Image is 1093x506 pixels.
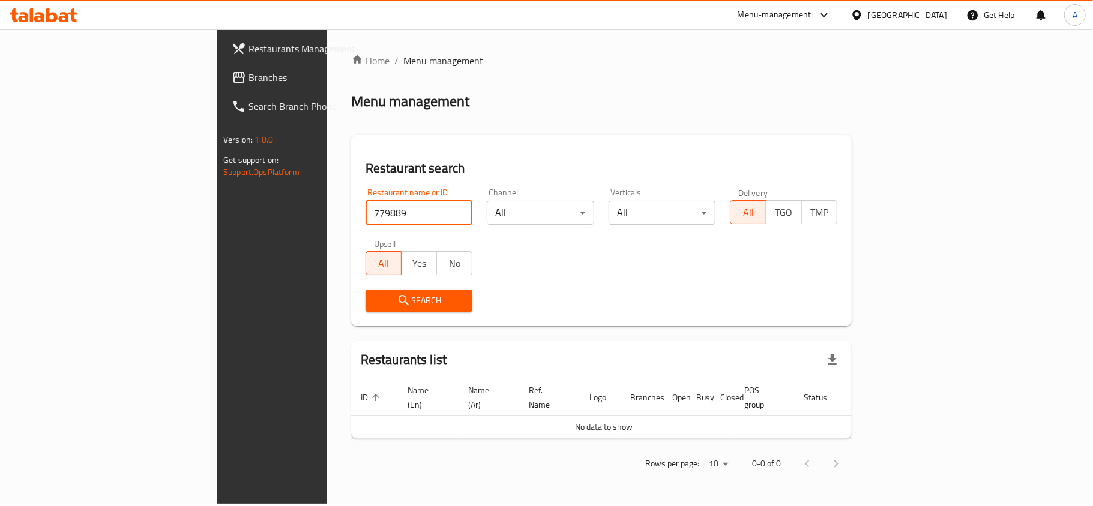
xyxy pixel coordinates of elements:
span: Branches [248,70,390,85]
th: Open [663,379,687,416]
th: Logo [580,379,621,416]
button: No [436,251,472,275]
input: Search for restaurant name or ID.. [366,201,473,225]
a: Search Branch Phone [222,92,400,121]
span: Yes [406,255,432,272]
table: enhanced table [351,379,899,439]
span: All [735,204,761,221]
span: TMP [807,204,833,221]
label: Upsell [374,239,396,248]
a: Branches [222,63,400,92]
h2: Restaurant search [366,159,837,177]
button: Yes [401,251,437,275]
span: Name (Ar) [468,383,505,412]
div: Menu-management [738,8,811,22]
h2: Restaurants list [361,351,447,369]
th: Branches [621,379,663,416]
a: Support.OpsPlatform [223,164,300,180]
nav: breadcrumb [351,53,852,68]
span: Search [375,293,463,308]
div: All [609,201,716,225]
span: No [442,255,468,272]
span: All [371,255,397,272]
p: 0-0 of 0 [752,456,781,471]
span: Restaurants Management [248,41,390,56]
span: Menu management [403,53,483,68]
button: Search [366,290,473,312]
p: Rows per page: [645,456,699,471]
button: All [730,200,766,224]
button: All [366,251,402,275]
span: Name (En) [408,383,444,412]
a: Restaurants Management [222,34,400,63]
span: A [1073,8,1077,22]
div: All [487,201,594,225]
span: ID [361,390,384,405]
th: Closed [711,379,735,416]
span: Status [804,390,843,405]
span: Version: [223,132,253,147]
span: Get support on: [223,152,279,168]
button: TGO [766,200,802,224]
div: Rows per page: [704,455,733,473]
span: 1.0.0 [254,132,273,147]
label: Delivery [738,188,768,197]
div: Export file [818,345,847,374]
h2: Menu management [351,92,469,111]
button: TMP [801,200,837,224]
span: POS group [744,383,780,412]
span: No data to show [575,419,633,435]
span: TGO [771,204,797,221]
th: Busy [687,379,711,416]
span: Ref. Name [529,383,565,412]
div: [GEOGRAPHIC_DATA] [868,8,947,22]
span: Search Branch Phone [248,99,390,113]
